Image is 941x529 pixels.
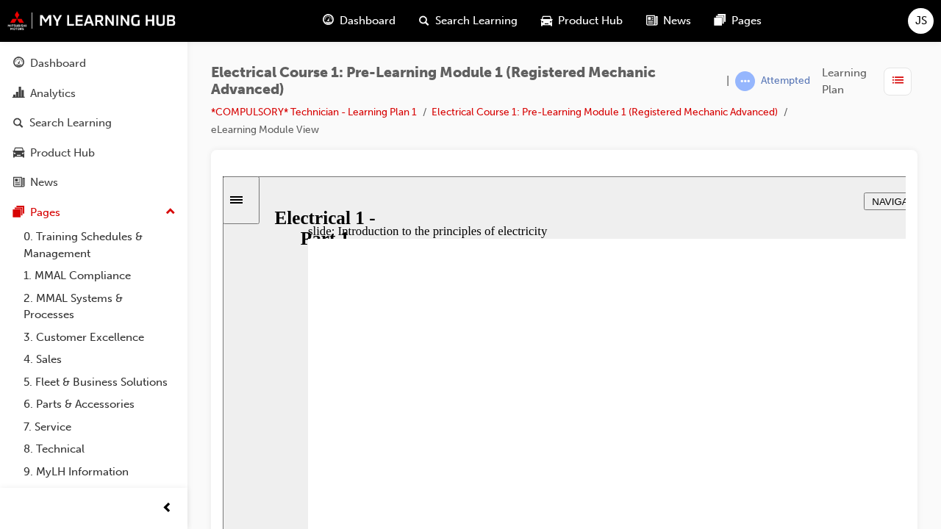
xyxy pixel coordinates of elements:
[908,8,934,34] button: JS
[407,6,529,36] a: search-iconSearch Learning
[211,106,417,118] a: *COMPULSORY* Technician - Learning Plan 1
[6,47,182,199] button: DashboardAnalyticsSearch LearningProduct HubNews
[432,106,778,118] a: Electrical Course 1: Pre-Learning Module 1 (Registered Mechanic Advanced)
[211,65,720,98] span: Electrical Course 1: Pre-Learning Module 1 (Registered Mechanic Advanced)
[13,147,24,160] span: car-icon
[6,169,182,196] a: News
[731,12,762,29] span: Pages
[18,393,182,416] a: 6. Parts & Accessories
[18,483,182,505] a: All Pages
[30,55,86,72] div: Dashboard
[18,326,182,349] a: 3. Customer Excellence
[6,199,182,226] button: Pages
[18,226,182,264] a: 0. Training Schedules & Management
[703,6,773,36] a: pages-iconPages
[30,204,60,221] div: Pages
[558,12,623,29] span: Product Hub
[6,50,182,77] a: Dashboard
[529,6,634,36] a: car-iconProduct Hub
[634,6,703,36] a: news-iconNews
[7,11,176,30] img: mmal
[715,12,726,30] span: pages-icon
[162,500,173,518] span: prev-icon
[892,72,904,90] span: list-icon
[735,71,755,91] span: learningRecordVerb_ATTEMPT-icon
[663,12,691,29] span: News
[30,85,76,102] div: Analytics
[13,117,24,130] span: search-icon
[419,12,429,30] span: search-icon
[30,174,58,191] div: News
[18,371,182,394] a: 5. Fleet & Business Solutions
[18,416,182,439] a: 7. Service
[18,287,182,326] a: 2. MMAL Systems & Processes
[18,264,182,287] a: 1. MMAL Compliance
[340,12,396,29] span: Dashboard
[13,87,24,101] span: chart-icon
[29,115,112,132] div: Search Learning
[13,176,24,190] span: news-icon
[6,80,182,107] a: Analytics
[761,74,810,88] div: Attempted
[323,12,334,30] span: guage-icon
[822,65,917,98] button: Learning Plan
[726,73,729,90] span: |
[30,145,95,162] div: Product Hub
[6,109,182,137] a: Search Learning
[435,12,518,29] span: Search Learning
[915,12,927,29] span: JS
[822,65,878,98] span: Learning Plan
[6,140,182,167] a: Product Hub
[13,206,24,220] span: pages-icon
[211,122,319,139] li: eLearning Module View
[646,12,657,30] span: news-icon
[18,438,182,461] a: 8. Technical
[541,12,552,30] span: car-icon
[18,348,182,371] a: 4. Sales
[311,6,407,36] a: guage-iconDashboard
[165,203,176,222] span: up-icon
[13,57,24,71] span: guage-icon
[18,461,182,483] a: 9. MyLH Information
